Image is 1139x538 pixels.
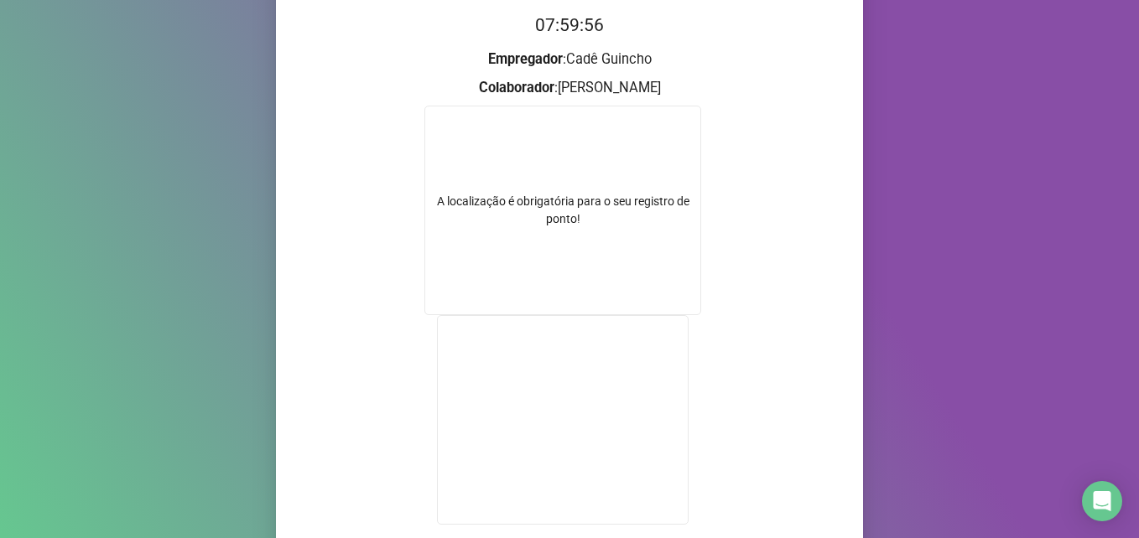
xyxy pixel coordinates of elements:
[1082,481,1122,521] div: Open Intercom Messenger
[296,77,843,99] h3: : [PERSON_NAME]
[479,80,554,96] strong: Colaborador
[296,49,843,70] h3: : Cadê Guincho
[425,193,700,228] div: A localização é obrigatória para o seu registro de ponto!
[488,51,563,67] strong: Empregador
[535,15,604,35] time: 07:59:56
